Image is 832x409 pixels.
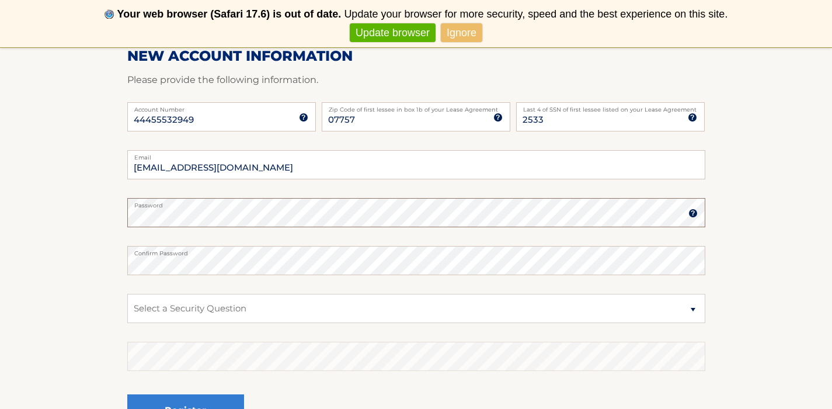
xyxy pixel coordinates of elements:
a: Update browser [350,23,436,43]
p: Please provide the following information. [127,72,705,88]
input: Email [127,150,705,179]
img: tooltip.svg [688,113,697,122]
img: tooltip.svg [299,113,308,122]
input: Account Number [127,102,316,131]
label: Email [127,150,705,160]
h2: New Account Information [127,47,705,65]
input: Zip Code [322,102,510,131]
img: tooltip.svg [688,209,698,218]
a: Ignore [441,23,482,43]
label: Zip Code of first lessee in box 1b of your Lease Agreement [322,102,510,112]
input: SSN or EIN (last 4 digits only) [516,102,705,131]
img: tooltip.svg [493,113,503,122]
label: Account Number [127,102,316,112]
label: Confirm Password [127,246,705,255]
b: Your web browser (Safari 17.6) is out of date. [117,8,342,20]
span: Update your browser for more security, speed and the best experience on this site. [344,8,727,20]
label: Last 4 of SSN of first lessee listed on your Lease Agreement [516,102,705,112]
label: Password [127,198,705,207]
